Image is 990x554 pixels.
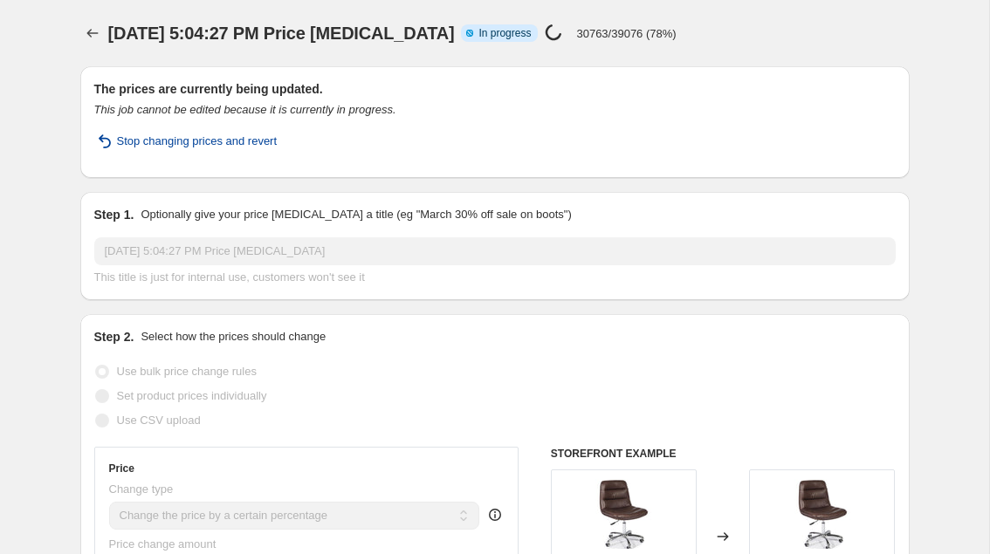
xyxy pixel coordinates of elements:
span: In progress [478,26,531,40]
span: Set product prices individually [117,389,267,402]
p: 30763/39076 (78%) [576,27,676,40]
h2: The prices are currently being updated. [94,80,896,98]
span: Use bulk price change rules [117,365,257,378]
button: Stop changing prices and revert [84,127,288,155]
h2: Step 1. [94,206,134,223]
span: Use CSV upload [117,414,201,427]
span: Price change amount [109,537,217,551]
input: 30% off holiday sale [94,237,896,265]
span: Stop changing prices and revert [117,133,278,150]
h2: Step 2. [94,328,134,345]
span: Change type [109,482,174,496]
p: Optionally give your price [MEDICAL_DATA] a title (eg "March 30% off sale on boots") [141,206,571,223]
span: [DATE] 5:04:27 PM Price [MEDICAL_DATA] [108,24,455,43]
p: Select how the prices should change [141,328,326,345]
img: Executive_Chair_2473ab2c-92d9-441f-bb9d-cf9e777d50bd_80x.jpg [588,479,658,549]
div: help [486,506,504,523]
button: Price change jobs [80,21,105,45]
span: This title is just for internal use, customers won't see it [94,270,365,284]
h6: STOREFRONT EXAMPLE [551,447,896,461]
i: This job cannot be edited because it is currently in progress. [94,103,396,116]
h3: Price [109,462,134,475]
img: Executive_Chair_2473ab2c-92d9-441f-bb9d-cf9e777d50bd_80x.jpg [787,479,857,549]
